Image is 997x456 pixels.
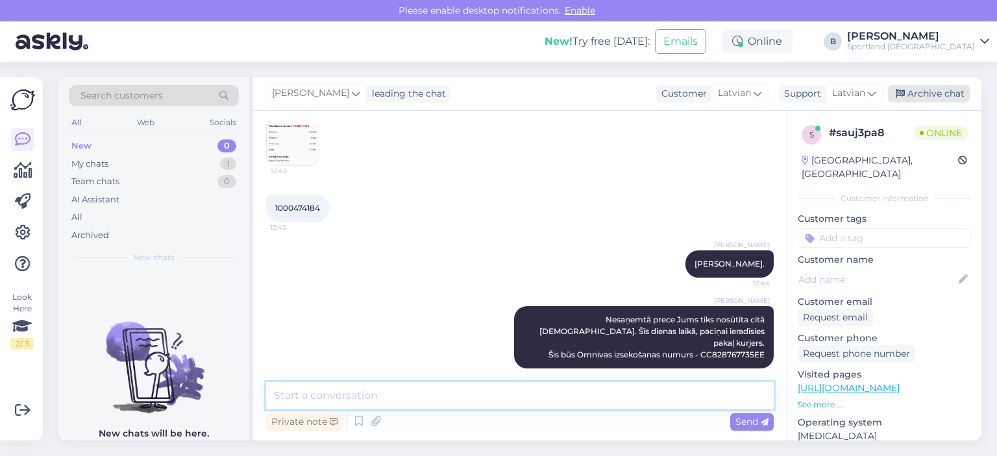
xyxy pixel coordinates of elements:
[545,34,650,49] div: Try free [DATE]:
[847,31,975,42] div: [PERSON_NAME]
[10,338,34,350] div: 2 / 3
[847,42,975,52] div: Sportland [GEOGRAPHIC_DATA]
[71,139,92,152] div: New
[798,429,971,443] p: [MEDICAL_DATA]
[270,222,319,232] span: 12:43
[545,35,572,47] b: New!
[721,278,770,288] span: 12:44
[217,175,236,188] div: 0
[829,125,915,141] div: # sauj3pa8
[266,413,343,431] div: Private note
[798,212,971,226] p: Customer tags
[367,87,446,101] div: leading the chat
[217,139,236,152] div: 0
[58,298,249,415] img: No chats
[721,369,770,379] span: 12:45
[798,253,971,267] p: Customer name
[275,203,320,213] span: 1000474184
[134,114,157,131] div: Web
[267,114,319,165] img: Attachment
[798,309,873,326] div: Request email
[271,166,319,176] span: 12:42
[798,272,956,287] input: Add name
[656,87,707,101] div: Customer
[99,427,209,440] p: New chats will be here.
[10,88,35,112] img: Askly Logo
[718,86,751,101] span: Latvian
[714,240,770,250] span: [PERSON_NAME]
[888,85,970,102] div: Archive chat
[798,399,971,411] p: See more ...
[71,229,109,242] div: Archived
[798,345,915,363] div: Request phone number
[71,193,119,206] div: AI Assistant
[798,416,971,429] p: Operating system
[779,87,821,101] div: Support
[272,86,349,101] span: [PERSON_NAME]
[832,86,865,101] span: Latvian
[207,114,239,131] div: Socials
[655,29,706,54] button: Emails
[539,315,767,359] span: Nesaņemtā prece Jums tiks nosūtīta citā [DEMOGRAPHIC_DATA]. Šīs dienas laikā, paciņai ieradīsies ...
[71,175,119,188] div: Team chats
[798,368,971,381] p: Visited pages
[714,296,770,306] span: [PERSON_NAME]
[798,382,900,394] a: [URL][DOMAIN_NAME]
[802,154,958,181] div: [GEOGRAPHIC_DATA], [GEOGRAPHIC_DATA]
[809,130,814,139] span: s
[561,5,599,16] span: Enable
[133,252,175,263] span: New chats
[722,30,793,53] div: Online
[69,114,84,131] div: All
[10,291,34,350] div: Look Here
[798,193,971,204] div: Customer information
[220,158,236,171] div: 1
[798,331,971,345] p: Customer phone
[735,416,769,427] span: Send
[915,126,967,140] span: Online
[824,32,842,51] div: B
[847,31,989,52] a: [PERSON_NAME]Sportland [GEOGRAPHIC_DATA]
[71,211,82,224] div: All
[798,228,971,248] input: Add a tag
[695,259,765,269] span: [PERSON_NAME].
[80,89,163,102] span: Search customers
[71,158,108,171] div: My chats
[798,295,971,309] p: Customer email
